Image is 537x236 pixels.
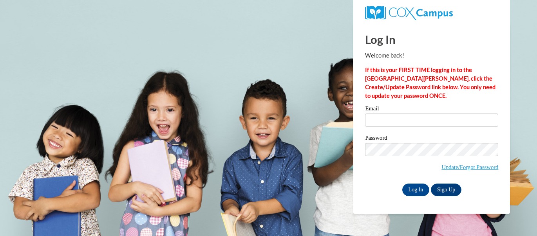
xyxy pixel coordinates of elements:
[402,184,430,196] input: Log In
[441,164,498,170] a: Update/Forgot Password
[365,6,452,20] img: COX Campus
[365,9,452,16] a: COX Campus
[365,135,498,143] label: Password
[365,106,498,113] label: Email
[365,31,498,47] h1: Log In
[365,51,498,60] p: Welcome back!
[431,184,461,196] a: Sign Up
[365,67,495,99] strong: If this is your FIRST TIME logging in to the [GEOGRAPHIC_DATA][PERSON_NAME], click the Create/Upd...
